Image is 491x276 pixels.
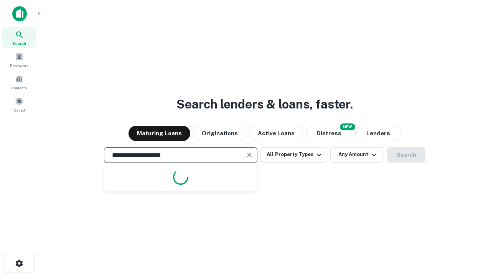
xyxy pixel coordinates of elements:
img: capitalize-icon.png [12,6,27,21]
button: Maturing Loans [129,126,190,141]
span: Search [12,40,26,46]
a: Contacts [2,72,36,92]
h3: Search lenders & loans, faster. [176,95,353,113]
iframe: Chat Widget [453,215,491,251]
button: Active Loans [249,126,303,141]
a: Saved [2,94,36,115]
a: Borrowers [2,49,36,70]
button: Originations [193,126,246,141]
a: Search [2,27,36,48]
span: Contacts [12,85,27,91]
div: NEW [340,123,355,130]
button: All Property Types [260,147,327,163]
button: Clear [244,149,255,160]
button: Lenders [355,126,401,141]
span: Saved [14,107,25,113]
button: Search distressed loans with lien and other non-mortgage details. [306,126,352,141]
button: Any Amount [330,147,384,163]
span: Borrowers [10,62,28,69]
